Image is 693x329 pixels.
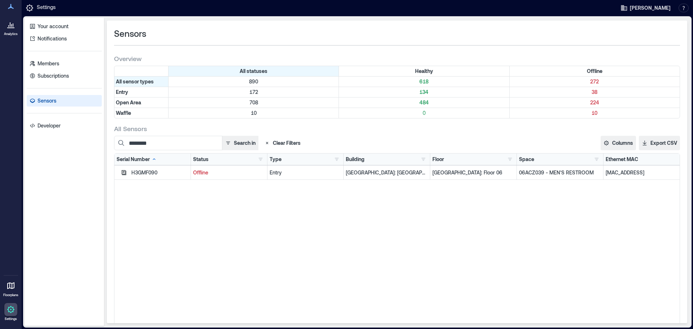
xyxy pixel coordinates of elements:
div: Filter by Type: Waffle & Status: Offline [510,108,680,118]
span: All Sensors [114,124,147,133]
div: Filter by Type: Waffle & Status: Healthy (0 sensors) [339,108,509,118]
div: Filter by Status: Offline [510,66,680,76]
p: Developer [38,122,61,129]
span: Overview [114,54,141,63]
p: 172 [170,88,337,96]
p: [MAC_ADDRESS] [606,169,677,176]
p: [GEOGRAPHIC_DATA]: Floor 06 [432,169,514,176]
p: Subscriptions [38,72,69,79]
div: Serial Number [117,156,157,163]
p: Sensors [38,97,56,104]
p: Floorplans [3,293,18,297]
p: Settings [37,4,56,12]
p: Notifications [38,35,67,42]
div: All statuses [169,66,339,76]
div: Type [270,156,282,163]
p: Offline [193,169,265,176]
span: Sensors [114,28,146,39]
a: Floorplans [1,277,21,299]
div: Filter by Type: Open Area [114,98,169,108]
div: Filter by Type: Open Area & Status: Offline [510,98,680,108]
p: [GEOGRAPHIC_DATA]: [GEOGRAPHIC_DATA] - 133489 [346,169,428,176]
p: 272 [511,78,678,85]
p: 618 [340,78,507,85]
div: Space [519,156,534,163]
div: Floor [432,156,444,163]
p: Analytics [4,32,18,36]
div: Filter by Type: Waffle [114,108,169,118]
p: 38 [511,88,678,96]
div: Filter by Type: Open Area & Status: Healthy [339,98,509,108]
a: Analytics [2,16,20,38]
button: Search in [222,136,258,150]
p: 06ACZ039 - MEN'S RESTROOM [519,169,601,176]
p: Members [38,60,59,67]
div: Filter by Type: Entry & Status: Offline [510,87,680,97]
p: 134 [340,88,507,96]
div: All sensor types [114,77,169,87]
button: Clear Filters [261,136,304,150]
div: Ethernet MAC [606,156,638,163]
p: 10 [170,109,337,117]
button: Export CSV [639,136,680,150]
button: [PERSON_NAME] [618,2,673,14]
a: Settings [2,301,19,323]
a: Your account [27,21,102,32]
a: Developer [27,120,102,131]
p: 890 [170,78,337,85]
a: Notifications [27,33,102,44]
div: Building [346,156,365,163]
div: H3GMF090 [131,169,188,176]
p: 484 [340,99,507,106]
button: Columns [601,136,636,150]
div: Entry [270,169,341,176]
p: 0 [340,109,507,117]
div: Filter by Type: Entry [114,87,169,97]
p: 708 [170,99,337,106]
a: Subscriptions [27,70,102,82]
a: Members [27,58,102,69]
p: Settings [5,317,17,321]
div: Filter by Status: Healthy [339,66,509,76]
div: Status [193,156,209,163]
a: Sensors [27,95,102,107]
p: 224 [511,99,678,106]
p: Your account [38,23,69,30]
span: [PERSON_NAME] [630,4,671,12]
div: Filter by Type: Entry & Status: Healthy [339,87,509,97]
p: 10 [511,109,678,117]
